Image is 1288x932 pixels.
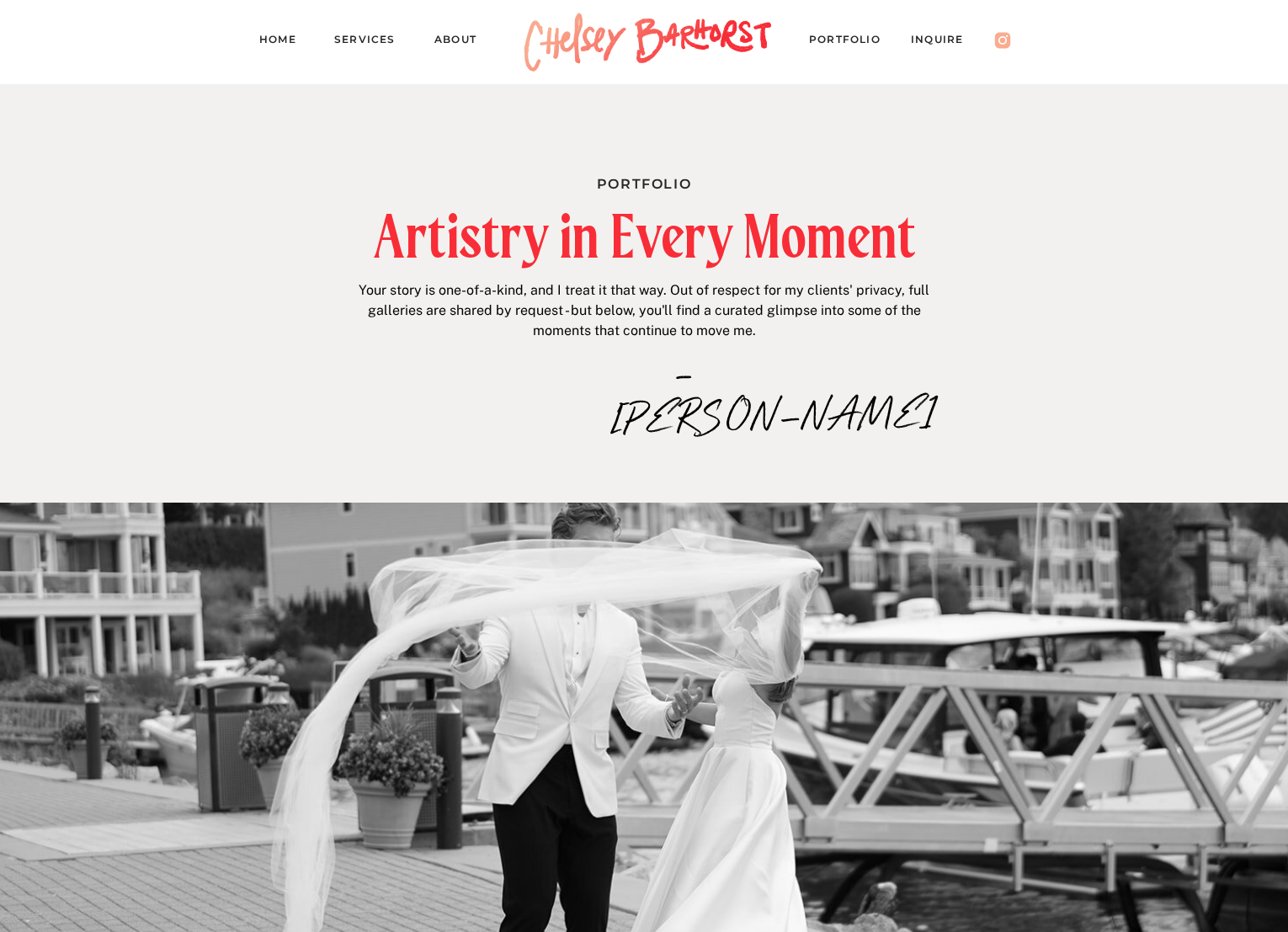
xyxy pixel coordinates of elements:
[911,30,980,54] a: Inquire
[434,30,492,54] a: About
[353,280,935,346] p: Your story is one-of-a-kind, and I treat it that way. Out of respect for my clients' privacy, ful...
[334,30,410,54] a: Services
[809,30,897,54] a: PORTFOLIO
[465,173,823,190] h1: Portfolio
[284,207,1005,265] h2: Artistry in Every Moment
[259,30,310,54] a: Home
[611,355,758,391] p: –[PERSON_NAME]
